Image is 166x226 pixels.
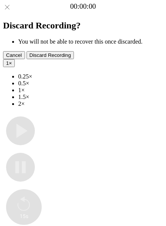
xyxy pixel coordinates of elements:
span: 1 [6,60,9,66]
h2: Discard Recording? [3,20,163,31]
button: Cancel [3,51,25,59]
li: 2× [18,100,163,107]
li: 0.5× [18,80,163,87]
li: 0.25× [18,73,163,80]
li: 1× [18,87,163,94]
li: 1.5× [18,94,163,100]
button: 1× [3,59,15,67]
button: Discard Recording [27,51,74,59]
li: You will not be able to recover this once discarded. [18,38,163,45]
a: 00:00:00 [70,2,96,11]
